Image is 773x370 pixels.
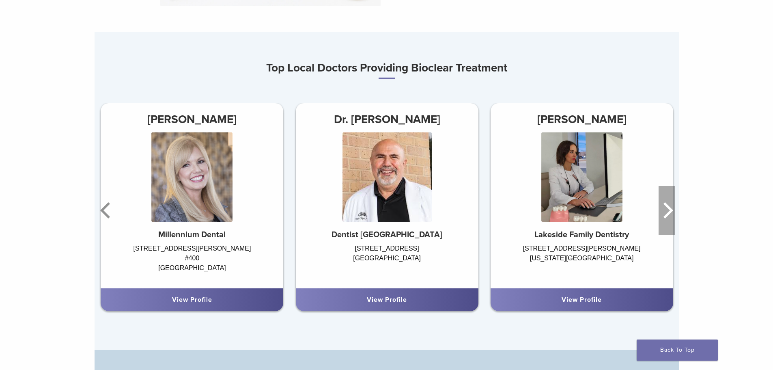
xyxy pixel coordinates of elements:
strong: Millennium Dental [158,230,226,240]
h3: Dr. [PERSON_NAME] [296,110,478,129]
a: View Profile [172,296,212,304]
a: View Profile [562,296,602,304]
img: Dr. Traci Leon [541,132,622,222]
img: Dr. Will Wyatt [342,132,432,222]
h3: [PERSON_NAME] [101,110,283,129]
strong: Dentist [GEOGRAPHIC_DATA] [332,230,442,240]
button: Next [659,186,675,235]
a: Back To Top [637,340,718,361]
img: Dr. Jana Harrison [151,132,233,222]
button: Previous [99,186,115,235]
h3: [PERSON_NAME] [491,110,673,129]
div: [STREET_ADDRESS][PERSON_NAME] #400 [GEOGRAPHIC_DATA] [101,244,283,280]
div: [STREET_ADDRESS][PERSON_NAME] [US_STATE][GEOGRAPHIC_DATA] [491,244,673,280]
a: View Profile [367,296,407,304]
h3: Top Local Doctors Providing Bioclear Treatment [95,58,679,79]
div: [STREET_ADDRESS] [GEOGRAPHIC_DATA] [296,244,478,280]
strong: Lakeside Family Dentistry [534,230,629,240]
